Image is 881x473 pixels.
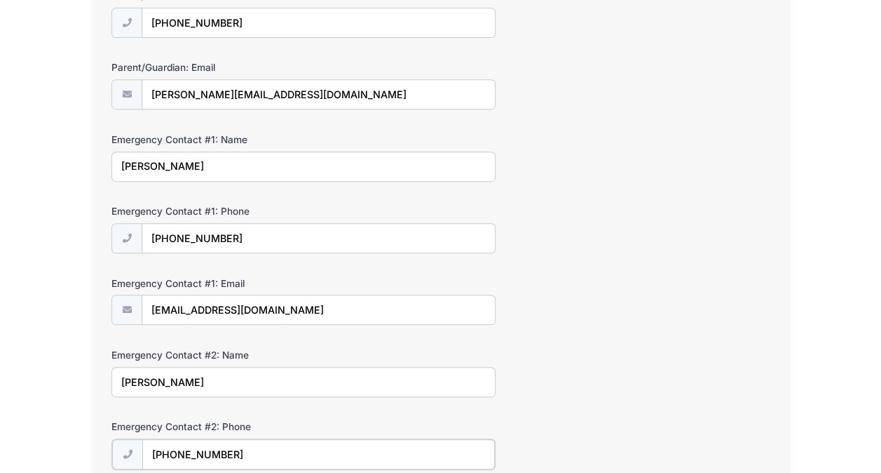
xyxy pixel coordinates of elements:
[111,204,331,218] label: Emergency Contact #1: Phone
[142,223,496,253] input: (xxx) xxx-xxxx
[111,60,331,74] label: Parent/Guardian: Email
[111,348,331,362] label: Emergency Contact #2: Name
[142,8,496,38] input: (xxx) xxx-xxxx
[142,295,496,325] input: email@email.com
[142,439,495,469] input: (xxx) xxx-xxxx
[111,277,331,291] label: Emergency Contact #1: Email
[111,420,331,434] label: Emergency Contact #2: Phone
[142,79,496,109] input: email@email.com
[111,133,331,147] label: Emergency Contact #1: Name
